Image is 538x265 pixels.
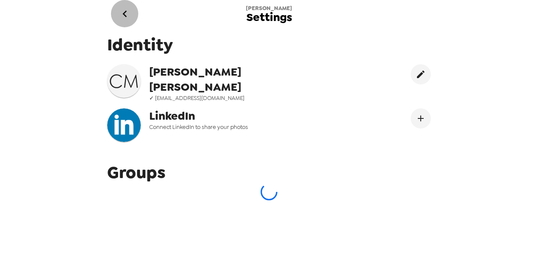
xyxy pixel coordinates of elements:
[411,108,431,129] button: Connect LinekdIn
[411,64,431,84] button: edit
[107,34,431,56] span: Identity
[149,94,319,102] span: ✓ [EMAIL_ADDRESS][DOMAIN_NAME]
[149,123,319,131] span: Connect LinkedIn to share your photos
[107,69,141,93] h3: C M
[149,64,319,94] span: [PERSON_NAME] [PERSON_NAME]
[246,12,292,23] span: Settings
[107,108,141,142] img: headshotImg
[107,161,166,184] span: Groups
[246,5,292,12] span: [PERSON_NAME]
[149,108,319,123] span: LinkedIn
